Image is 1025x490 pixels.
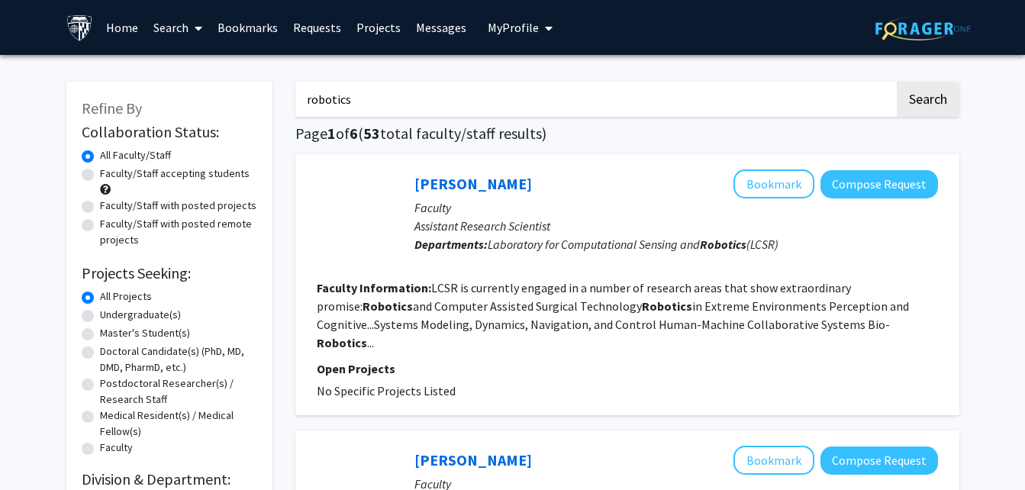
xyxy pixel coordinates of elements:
[820,446,938,475] button: Compose Request to Greg Hager
[414,450,532,469] a: [PERSON_NAME]
[317,280,909,350] fg-read-more: LCSR is currently engaged in a number of research areas that show extraordinary promise: and Comp...
[733,446,814,475] button: Add Greg Hager to Bookmarks
[733,169,814,198] button: Add Adnan Munawar to Bookmarks
[100,147,171,163] label: All Faculty/Staff
[317,280,431,295] b: Faculty Information:
[875,17,971,40] img: ForagerOne Logo
[82,470,257,488] h2: Division & Department:
[98,1,146,54] a: Home
[11,421,65,479] iframe: Chat
[414,217,938,235] p: Assistant Research Scientist
[100,343,257,376] label: Doctoral Candidate(s) (PhD, MD, DMD, PharmD, etc.)
[100,198,256,214] label: Faculty/Staff with posted projects
[350,124,358,143] span: 6
[408,1,474,54] a: Messages
[100,408,257,440] label: Medical Resident(s) / Medical Fellow(s)
[82,98,142,118] span: Refine By
[897,82,959,117] button: Search
[488,237,778,252] span: Laboratory for Computational Sensing and (LCSR)
[820,170,938,198] button: Compose Request to Adnan Munawar
[100,440,133,456] label: Faculty
[100,166,250,182] label: Faculty/Staff accepting students
[363,124,380,143] span: 53
[642,298,692,314] b: Robotics
[414,198,938,217] p: Faculty
[295,124,959,143] h1: Page of ( total faculty/staff results)
[414,237,488,252] b: Departments:
[100,376,257,408] label: Postdoctoral Researcher(s) / Research Staff
[317,359,938,378] p: Open Projects
[317,335,367,350] b: Robotics
[82,123,257,141] h2: Collaboration Status:
[488,20,539,35] span: My Profile
[100,216,257,248] label: Faculty/Staff with posted remote projects
[100,307,181,323] label: Undergraduate(s)
[210,1,285,54] a: Bookmarks
[146,1,210,54] a: Search
[349,1,408,54] a: Projects
[363,298,413,314] b: Robotics
[414,174,532,193] a: [PERSON_NAME]
[100,325,190,341] label: Master's Student(s)
[295,82,894,117] input: Search Keywords
[700,237,746,252] b: Robotics
[285,1,349,54] a: Requests
[82,264,257,282] h2: Projects Seeking:
[327,124,336,143] span: 1
[66,15,93,41] img: Johns Hopkins University Logo
[100,289,152,305] label: All Projects
[317,383,456,398] span: No Specific Projects Listed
